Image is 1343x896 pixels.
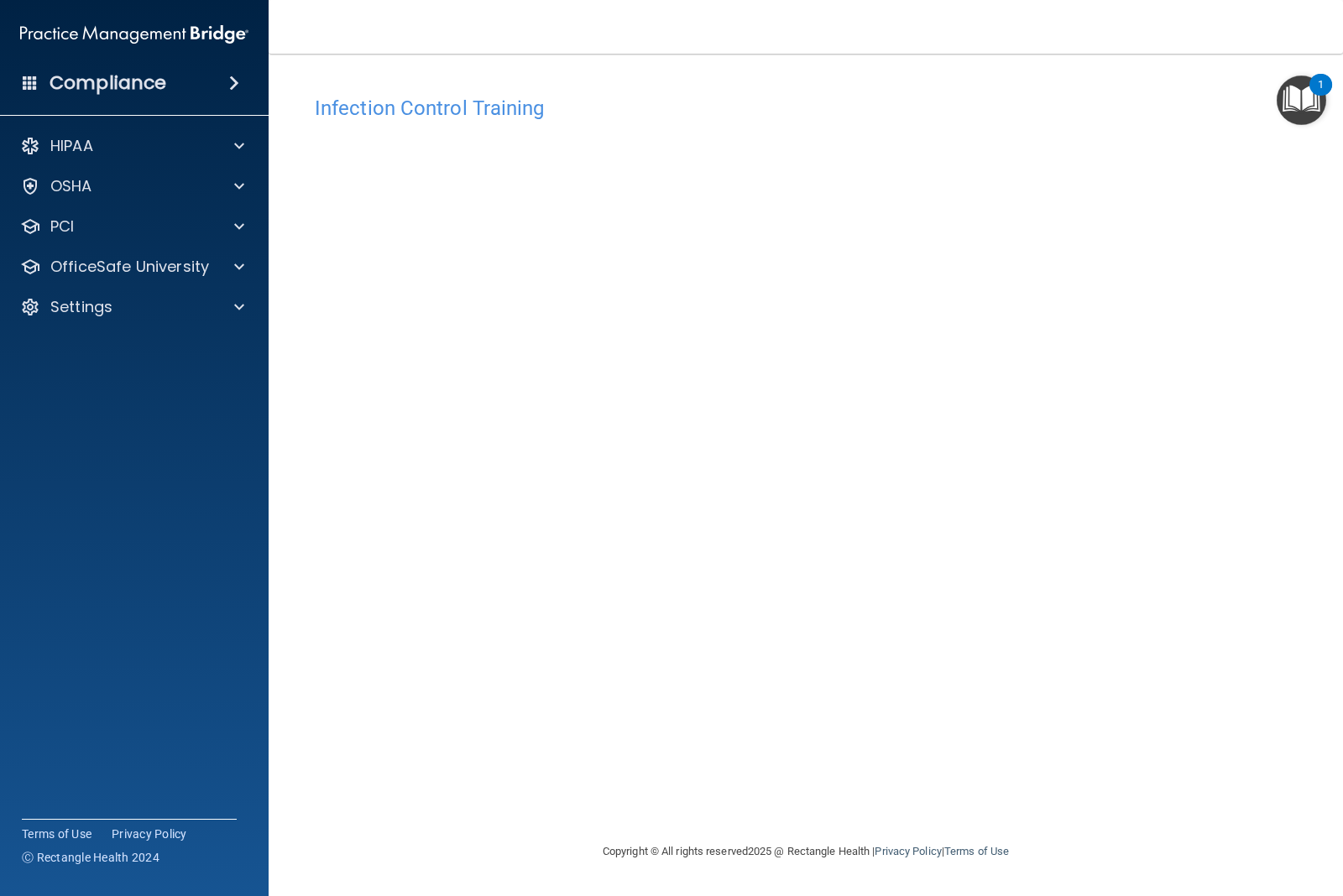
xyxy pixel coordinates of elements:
a: Privacy Policy [112,826,187,842]
a: PCI [20,216,244,237]
p: OfficeSafe University [50,257,209,277]
a: Terms of Use [944,845,1009,857]
p: PCI [50,216,74,237]
img: PMB logo [20,18,248,51]
h4: Compliance [50,71,166,95]
p: HIPAA [50,136,93,156]
iframe: infection-control-training [315,128,1154,644]
span: Ⓒ Rectangle Health 2024 [22,849,159,866]
a: Privacy Policy [875,845,941,857]
button: Open Resource Center, 1 new notification [1277,76,1326,125]
p: Settings [50,297,112,317]
p: OSHA [50,176,92,196]
a: HIPAA [20,136,244,156]
a: OfficeSafe University [20,257,244,277]
a: Settings [20,297,244,317]
a: Terms of Use [22,826,91,842]
h4: Infection Control Training [315,97,1297,119]
div: Copyright © All rights reserved 2025 @ Rectangle Health | | [499,825,1112,878]
div: 1 [1318,85,1324,107]
iframe: Drift Widget Chat Controller [1053,779,1323,845]
a: OSHA [20,176,244,196]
